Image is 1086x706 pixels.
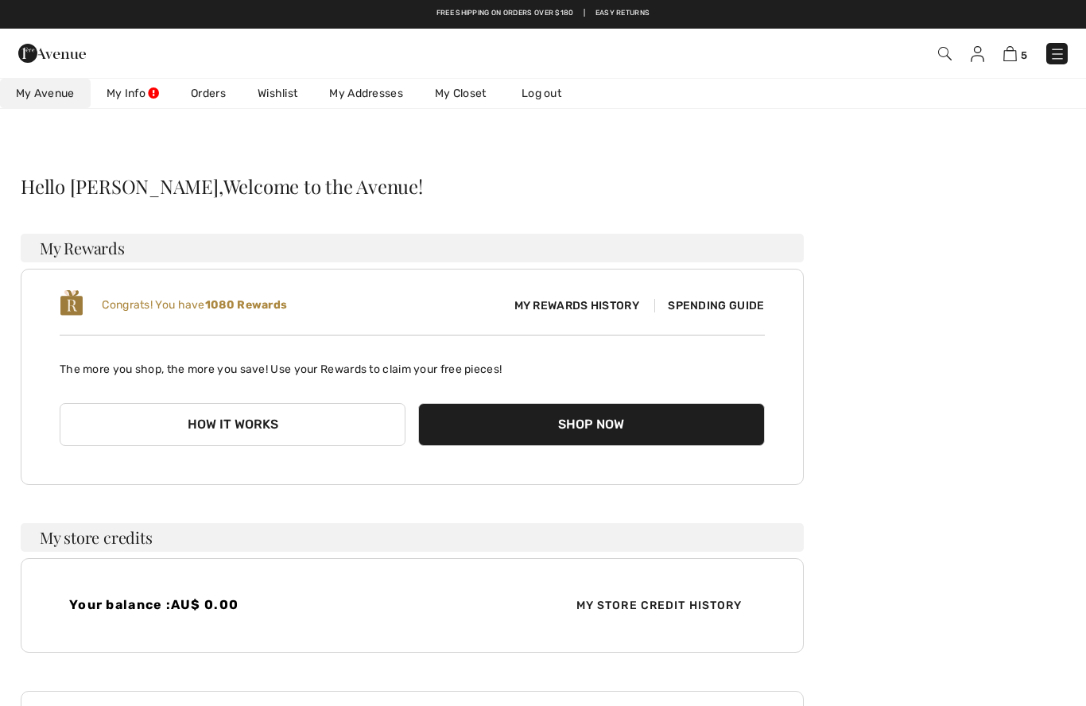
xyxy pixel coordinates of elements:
[171,597,239,612] span: AU$ 0.00
[436,8,574,19] a: Free shipping on orders over $180
[1049,46,1065,62] img: Menu
[21,176,804,196] div: Hello [PERSON_NAME],
[313,79,419,108] a: My Addresses
[60,289,83,317] img: loyalty_logo_r.svg
[223,176,423,196] span: Welcome to the Avenue!
[654,299,764,312] span: Spending Guide
[506,79,593,108] a: Log out
[21,234,804,262] h3: My Rewards
[419,79,502,108] a: My Closet
[18,37,86,69] img: 1ère Avenue
[242,79,313,108] a: Wishlist
[60,403,405,446] button: How it works
[418,403,764,446] button: Shop Now
[205,298,288,312] b: 1080 Rewards
[69,597,402,612] h4: Your balance :
[18,45,86,60] a: 1ère Avenue
[175,79,242,108] a: Orders
[971,46,984,62] img: My Info
[102,298,287,312] span: Congrats! You have
[938,47,952,60] img: Search
[60,348,765,378] p: The more you shop, the more you save! Use your Rewards to claim your free pieces!
[1003,44,1027,63] a: 5
[91,79,175,108] a: My Info
[1021,49,1027,61] span: 5
[595,8,650,19] a: Easy Returns
[16,85,75,102] span: My Avenue
[564,597,755,614] span: My Store Credit History
[502,297,652,314] span: My Rewards History
[1003,46,1017,61] img: Shopping Bag
[21,523,804,552] h3: My store credits
[584,8,585,19] span: |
